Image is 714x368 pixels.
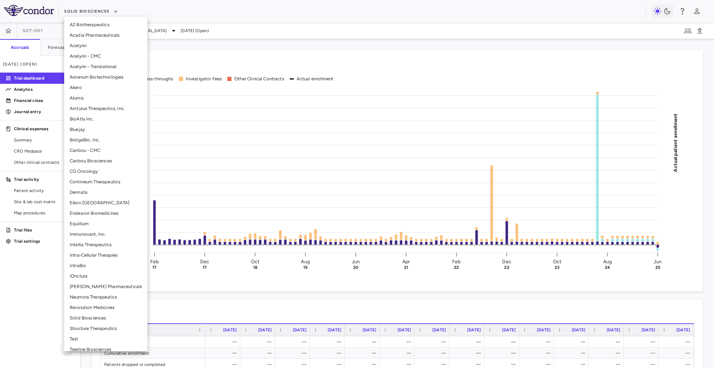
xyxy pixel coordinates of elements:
li: Alumis [64,93,147,103]
li: [PERSON_NAME] Pharmaceuticals [64,281,147,292]
li: Adverum Biotechnologies [64,72,147,82]
li: BioAtla Inc. [64,114,147,124]
li: CG Oncology [64,166,147,177]
li: Immunovant, Inc. [64,229,147,240]
li: Intra-Cellular Therapies [64,250,147,260]
li: Akero [64,82,147,93]
li: Bluejay [64,124,147,135]
li: Caribou Biosciences [64,156,147,166]
li: Endeavor Biomedicines [64,208,147,219]
li: Acelyrin [64,41,147,51]
li: Acadia Pharmaceuticals [64,30,147,41]
li: IntraBio [64,260,147,271]
li: Solid Biosciences [64,313,147,323]
li: Acelyrin - Translational [64,61,147,72]
li: Revolution Medicines [64,302,147,313]
li: Neumora Therapeutics [64,292,147,302]
li: Arcturus Therapeutics, Inc. [64,103,147,114]
li: Treeline Biosciences [64,344,147,355]
li: Equillium [64,219,147,229]
li: Eikon [GEOGRAPHIC_DATA] [64,198,147,208]
li: Intellia Therapeutics [64,240,147,250]
li: Test [64,334,147,344]
li: A2 Biotherapeutics [64,20,147,30]
li: iOnctura [64,271,147,281]
li: Dermata [64,187,147,198]
li: Structure Therapeutics [64,323,147,334]
li: Acelyrin - CMC [64,51,147,61]
li: BridgeBio, Inc. [64,135,147,145]
li: Contineum Therapeutics [64,177,147,187]
li: Caribou - CMC [64,145,147,156]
